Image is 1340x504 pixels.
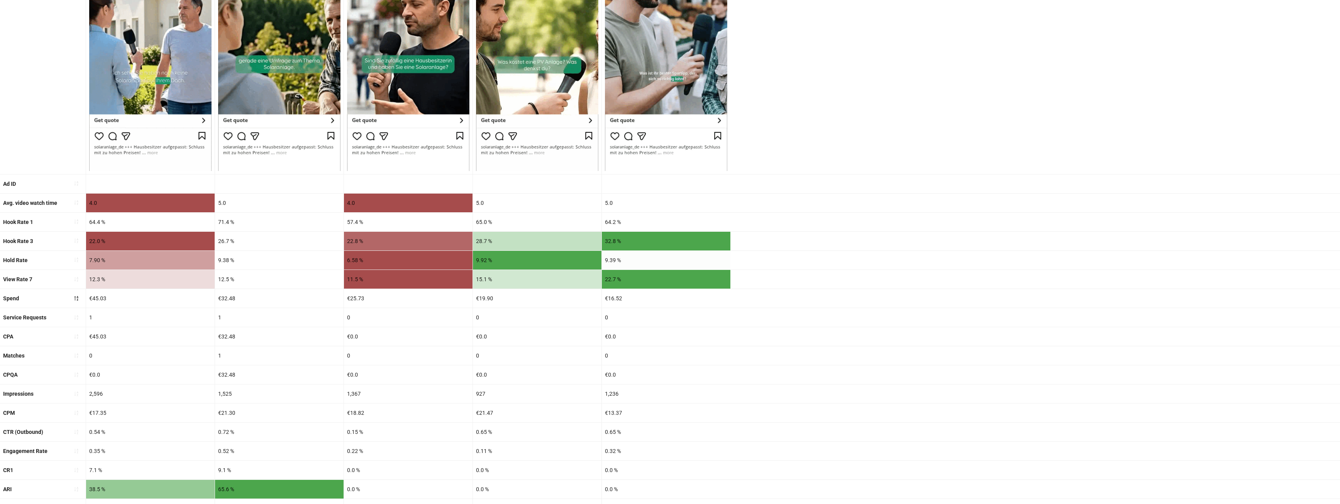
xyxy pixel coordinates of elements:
[344,346,473,365] div: 0
[473,251,601,270] div: 9.92 %
[74,238,79,243] span: sort-ascending
[344,289,473,308] div: €25.73
[3,238,33,244] b: Hook Rate 3
[74,372,79,377] span: sort-ascending
[602,213,730,231] div: 64.2 %
[3,352,25,359] b: Matches
[473,384,601,403] div: 927
[215,480,344,499] div: 65.6 %
[215,404,344,422] div: €21.30
[215,289,344,308] div: €32.48
[86,232,215,250] div: 22.0 %
[3,410,15,416] b: CPM
[473,365,601,384] div: €0.0
[344,423,473,441] div: 0.15 %
[344,365,473,384] div: €0.0
[473,346,601,365] div: 0
[3,448,48,454] b: Engagement Rate
[215,194,344,212] div: 5.0
[215,232,344,250] div: 26.7 %
[215,384,344,403] div: 1,525
[86,461,215,479] div: 7.1 %
[473,232,601,250] div: 28.7 %
[602,327,730,346] div: €0.0
[215,346,344,365] div: 1
[74,410,79,416] span: sort-ascending
[86,442,215,460] div: 0.35 %
[215,442,344,460] div: 0.52 %
[602,308,730,327] div: 0
[74,448,79,454] span: sort-ascending
[344,384,473,403] div: 1,367
[3,486,12,492] b: ARI
[86,194,215,212] div: 4.0
[602,461,730,479] div: 0.0 %
[215,308,344,327] div: 1
[215,327,344,346] div: €32.48
[344,308,473,327] div: 0
[602,384,730,403] div: 1,236
[473,213,601,231] div: 65.0 %
[473,480,601,499] div: 0.0 %
[602,480,730,499] div: 0.0 %
[74,429,79,435] span: sort-ascending
[344,270,473,289] div: 11.5 %
[344,327,473,346] div: €0.0
[74,200,79,205] span: sort-ascending
[215,423,344,441] div: 0.72 %
[3,314,46,321] b: Service Requests
[602,404,730,422] div: €13.37
[74,315,79,320] span: sort-ascending
[3,257,28,263] b: Hold Rate
[473,404,601,422] div: €21.47
[3,429,43,435] b: CTR (Outbound)
[344,251,473,270] div: 6.58 %
[344,232,473,250] div: 22.8 %
[3,391,33,397] b: Impressions
[473,327,601,346] div: €0.0
[3,372,18,378] b: CPQA
[86,327,215,346] div: €45.03
[74,334,79,339] span: sort-ascending
[86,423,215,441] div: 0.54 %
[74,257,79,263] span: sort-ascending
[86,289,215,308] div: €45.03
[473,194,601,212] div: 5.0
[74,353,79,358] span: sort-ascending
[86,251,215,270] div: 7.90 %
[602,270,730,289] div: 22.7 %
[602,289,730,308] div: €16.52
[3,276,32,282] b: View Rate 7
[344,404,473,422] div: €18.82
[86,270,215,289] div: 12.3 %
[74,467,79,473] span: sort-ascending
[215,365,344,384] div: €32.48
[602,232,730,250] div: 32.8 %
[86,308,215,327] div: 1
[215,251,344,270] div: 9.38 %
[74,181,79,186] span: sort-ascending
[344,461,473,479] div: 0.0 %
[602,442,730,460] div: 0.32 %
[3,181,16,187] b: Ad ID
[473,270,601,289] div: 15.1 %
[602,365,730,384] div: €0.0
[215,270,344,289] div: 12.5 %
[86,480,215,499] div: 38.5 %
[344,194,473,212] div: 4.0
[473,442,601,460] div: 0.11 %
[344,213,473,231] div: 57.4 %
[3,219,33,225] b: Hook Rate 1
[74,486,79,492] span: sort-ascending
[3,295,19,301] b: Spend
[74,296,79,301] span: sort-descending
[344,480,473,499] div: 0.0 %
[602,346,730,365] div: 0
[3,333,13,340] b: CPA
[86,365,215,384] div: €0.0
[86,213,215,231] div: 64.4 %
[602,251,730,270] div: 9.39 %
[86,346,215,365] div: 0
[215,461,344,479] div: 9.1 %
[602,194,730,212] div: 5.0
